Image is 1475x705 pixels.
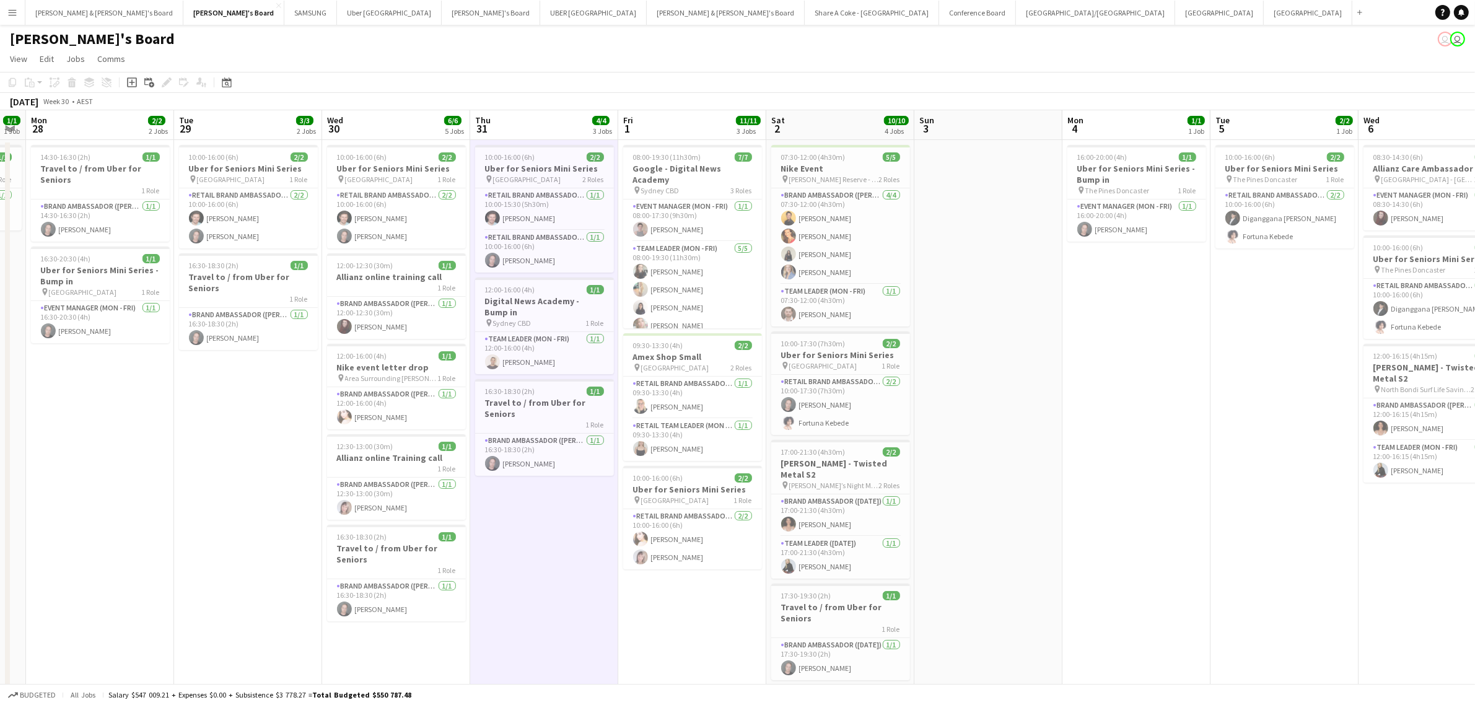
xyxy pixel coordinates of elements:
span: 1/1 [3,116,20,125]
button: Uber [GEOGRAPHIC_DATA] [337,1,442,25]
app-job-card: 10:00-16:00 (6h)2/2Uber for Seniors Mini Series [GEOGRAPHIC_DATA]1 RoleRETAIL Brand Ambassador (M... [623,466,762,569]
div: 16:30-18:30 (2h)1/1Travel to / from Uber for Seniors1 RoleBrand Ambassador ([PERSON_NAME])1/116:3... [327,525,466,621]
span: 08:00-19:30 (11h30m) [633,152,701,162]
span: 1/1 [587,285,604,294]
app-card-role: RETAIL Brand Ambassador (Mon - Fri)2/210:00-16:00 (6h)[PERSON_NAME][PERSON_NAME] [327,188,466,248]
span: 2 Roles [879,481,900,490]
app-job-card: 16:30-18:30 (2h)1/1Travel to / from Uber for Seniors1 RoleBrand Ambassador ([PERSON_NAME])1/116:3... [475,379,614,476]
h3: Uber for Seniors Mini Series [475,163,614,174]
span: 12:00-16:00 (4h) [485,285,535,294]
app-card-role: RETAIL Brand Ambassador (Mon - Fri)2/210:00-16:00 (6h)[PERSON_NAME][PERSON_NAME] [179,188,318,248]
div: 3 Jobs [593,126,612,136]
span: 4/4 [592,116,610,125]
span: 12:00-12:30 (30m) [337,261,393,270]
h3: Uber for Seniors Mini Series - Bump in [1067,163,1206,185]
span: Mon [31,115,47,126]
h1: [PERSON_NAME]'s Board [10,30,175,48]
app-job-card: 16:30-18:30 (2h)1/1Travel to / from Uber for Seniors1 RoleBrand Ambassador ([PERSON_NAME])1/116:3... [179,253,318,350]
div: [DATE] [10,95,38,108]
span: Budgeted [20,691,56,699]
span: 10:00-16:00 (6h) [485,152,535,162]
app-job-card: 08:00-19:30 (11h30m)7/7Google - Digital News Academy Sydney CBD3 RolesEvent Manager (Mon - Fri)1/... [623,145,762,328]
div: 5 Jobs [445,126,464,136]
span: 1 Role [142,287,160,297]
span: 1/1 [142,152,160,162]
span: 1 Role [882,624,900,634]
h3: Nike event letter drop [327,362,466,373]
app-job-card: 07:30-12:00 (4h30m)5/5Nike Event [PERSON_NAME] Reserve - [PERSON_NAME][GEOGRAPHIC_DATA][PERSON_NA... [771,145,910,326]
button: Conference Board [939,1,1016,25]
app-card-role: RETAIL Brand Ambassador (Mon - Fri)1/110:00-16:00 (6h)[PERSON_NAME] [475,230,614,273]
span: Sydney CBD [641,186,680,195]
span: Total Budgeted $550 787.48 [312,690,411,699]
span: The Pines Doncaster [1233,175,1298,184]
div: 10:00-16:00 (6h)2/2Uber for Seniors Mini Series [GEOGRAPHIC_DATA]2 RolesRETAIL Brand Ambassador (... [475,145,614,273]
span: Sun [919,115,934,126]
app-card-role: Brand Ambassador ([PERSON_NAME])1/112:30-13:00 (30m)[PERSON_NAME] [327,478,466,520]
div: 3 Jobs [737,126,760,136]
app-card-role: Event Manager (Mon - Fri)1/108:00-17:30 (9h30m)[PERSON_NAME] [623,199,762,242]
span: 2/2 [1336,116,1353,125]
span: 17:30-19:30 (2h) [781,591,831,600]
span: 2 Roles [583,175,604,184]
span: [GEOGRAPHIC_DATA] [641,363,709,372]
span: 2/2 [735,473,752,483]
span: 1 Role [290,175,308,184]
div: 16:00-20:00 (4h)1/1Uber for Seniors Mini Series - Bump in The Pines Doncaster1 RoleEvent Manager ... [1067,145,1206,242]
a: View [5,51,32,67]
div: 17:30-19:30 (2h)1/1Travel to / from Uber for Seniors1 RoleBrand Ambassador ([DATE])1/117:30-19:30... [771,584,910,680]
span: 1 Role [142,186,160,195]
app-card-role: Team Leader (Mon - Fri)1/107:30-12:00 (4h30m)[PERSON_NAME] [771,284,910,326]
span: 1/1 [587,387,604,396]
app-card-role: Event Manager (Mon - Fri)1/116:00-20:00 (4h)[PERSON_NAME] [1067,199,1206,242]
div: 4 Jobs [885,126,908,136]
app-job-card: 16:30-20:30 (4h)1/1Uber for Seniors Mini Series - Bump in [GEOGRAPHIC_DATA]1 RoleEvent Manager (M... [31,247,170,343]
span: 16:30-18:30 (2h) [337,532,387,541]
app-card-role: Brand Ambassador ([DATE])1/117:00-21:30 (4h30m)[PERSON_NAME] [771,494,910,536]
a: Edit [35,51,59,67]
span: 3 Roles [731,186,752,195]
a: Comms [92,51,130,67]
button: [GEOGRAPHIC_DATA]/[GEOGRAPHIC_DATA] [1016,1,1175,25]
span: 2/2 [1327,152,1344,162]
span: 2/2 [291,152,308,162]
span: 4 [1066,121,1083,136]
div: 10:00-17:30 (7h30m)2/2Uber for Seniors Mini Series [GEOGRAPHIC_DATA]1 RoleRETAIL Brand Ambassador... [771,331,910,435]
span: 2 Roles [731,363,752,372]
span: The Pines Doncaster [1085,186,1150,195]
div: 09:30-13:30 (4h)2/2Amex Shop Small [GEOGRAPHIC_DATA]2 RolesRETAIL Brand Ambassador (Mon - Fri)1/1... [623,333,762,461]
app-card-role: RETAIL Brand Ambassador (Mon - Fri)2/210:00-16:00 (6h)Diganggana [PERSON_NAME]Fortuna Kebede [1215,188,1354,248]
span: 10:00-16:00 (6h) [1225,152,1276,162]
span: Tue [1215,115,1230,126]
button: [PERSON_NAME]'s Board [183,1,284,25]
span: [GEOGRAPHIC_DATA] [641,496,709,505]
h3: Travel to / from Uber for Seniors [179,271,318,294]
h3: Uber for Seniors Mini Series [623,484,762,495]
div: 12:30-13:00 (30m)1/1Allianz online Training call1 RoleBrand Ambassador ([PERSON_NAME])1/112:30-13... [327,434,466,520]
span: 1 Role [438,464,456,473]
app-card-role: Brand Ambassador ([PERSON_NAME])1/116:30-18:30 (2h)[PERSON_NAME] [179,308,318,350]
span: 5 [1214,121,1230,136]
span: 1 Role [438,283,456,292]
span: 09:30-13:30 (4h) [633,341,683,350]
button: [PERSON_NAME] & [PERSON_NAME]'s Board [25,1,183,25]
span: [GEOGRAPHIC_DATA] [789,361,857,370]
span: 2/2 [587,152,604,162]
span: 12:30-13:00 (30m) [337,442,393,451]
span: 6 [1362,121,1380,136]
app-job-card: 10:00-16:00 (6h)2/2Uber for Seniors Mini Series [GEOGRAPHIC_DATA]1 RoleRETAIL Brand Ambassador (M... [179,145,318,248]
app-job-card: 14:30-16:30 (2h)1/1Travel to / from Uber for Seniors1 RoleBrand Ambassador ([PERSON_NAME])1/114:3... [31,145,170,242]
span: 2/2 [883,447,900,457]
span: 28 [29,121,47,136]
span: 16:30-18:30 (2h) [485,387,535,396]
h3: Uber for Seniors Mini Series [179,163,318,174]
span: 1 [621,121,633,136]
h3: Amex Shop Small [623,351,762,362]
span: 1 Role [1326,175,1344,184]
div: 1 Job [4,126,20,136]
span: 1/1 [1179,152,1196,162]
span: The Pines Doncaster [1381,265,1446,274]
span: Sydney CBD [493,318,532,328]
